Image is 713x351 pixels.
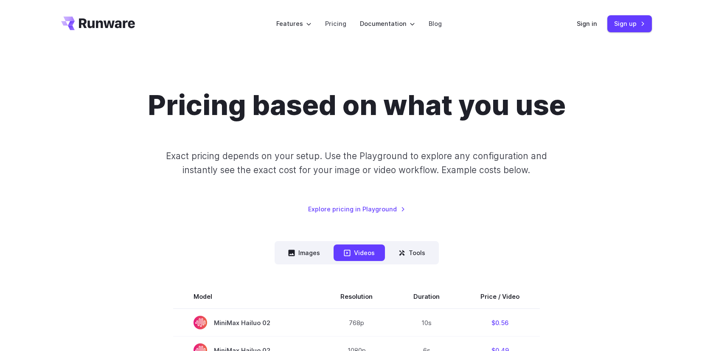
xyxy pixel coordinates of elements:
label: Documentation [360,19,415,28]
th: Duration [393,285,460,309]
td: 768p [320,309,393,337]
a: Explore pricing in Playground [308,204,405,214]
td: $0.56 [460,309,540,337]
span: MiniMax Hailuo 02 [194,316,300,329]
th: Model [173,285,320,309]
button: Images [278,244,330,261]
p: Exact pricing depends on your setup. Use the Playground to explore any configuration and instantl... [150,149,563,177]
th: Resolution [320,285,393,309]
label: Features [276,19,312,28]
a: Sign in [577,19,597,28]
a: Blog [429,19,442,28]
h1: Pricing based on what you use [148,88,566,122]
th: Price / Video [460,285,540,309]
a: Go to / [61,17,135,30]
a: Sign up [607,15,652,32]
button: Videos [334,244,385,261]
button: Tools [388,244,435,261]
a: Pricing [325,19,346,28]
td: 10s [393,309,460,337]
